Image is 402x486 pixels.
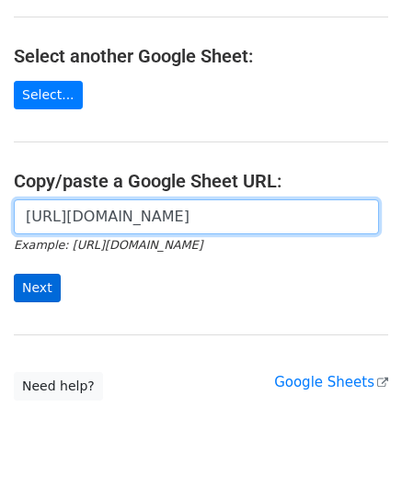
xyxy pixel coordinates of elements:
input: Next [14,274,61,302]
a: Need help? [14,372,103,401]
h4: Copy/paste a Google Sheet URL: [14,170,388,192]
a: Select... [14,81,83,109]
h4: Select another Google Sheet: [14,45,388,67]
iframe: Chat Widget [310,398,402,486]
a: Google Sheets [274,374,388,390]
input: Paste your Google Sheet URL here [14,199,379,234]
small: Example: [URL][DOMAIN_NAME] [14,238,202,252]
